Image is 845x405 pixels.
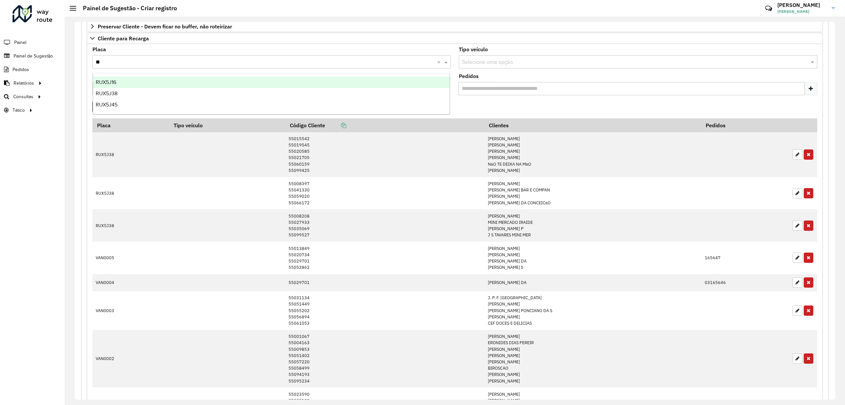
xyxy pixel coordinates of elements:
[92,242,169,274] td: VAN0005
[96,91,118,96] span: RUX5J38
[701,118,789,132] th: Pedidos
[76,5,177,12] h2: Painel de Sugestão - Criar registro
[96,102,118,107] span: RUX5J45
[13,66,29,73] span: Pedidos
[761,1,776,16] a: Contato Rápido
[484,177,701,210] td: [PERSON_NAME] [PERSON_NAME] BAR E COMPAN [PERSON_NAME] [PERSON_NAME] DA CONCEICaO
[484,274,701,291] td: [PERSON_NAME] DA
[484,291,701,330] td: J. P. F. [GEOGRAPHIC_DATA] [PERSON_NAME] [PERSON_NAME] PONCIANO DA S [PERSON_NAME] CEF DOCES E DE...
[285,177,485,210] td: 55008397 55041330 55059020 55066172
[13,93,33,100] span: Consultas
[285,118,485,132] th: Código Cliente
[93,73,450,114] ng-dropdown-panel: Options list
[285,330,485,388] td: 55001067 55004163 55009853 55051402 55057220 55058499 55094193 55095234
[92,209,169,242] td: RUX5J38
[701,242,789,274] td: 165647
[285,209,485,242] td: 55008208 55027933 55035069 55099527
[92,330,169,388] td: VAN0002
[87,33,823,44] a: Cliente para Recarga
[92,177,169,210] td: RUX5J38
[92,291,169,330] td: VAN0003
[437,58,443,66] span: Clear all
[459,45,488,53] label: Tipo veículo
[285,132,485,177] td: 55015542 55019545 55020585 55021705 55060159 55099425
[14,80,34,87] span: Relatórios
[285,242,485,274] td: 55013849 55020734 55029701 55052862
[484,242,701,274] td: [PERSON_NAME] [PERSON_NAME] [PERSON_NAME] DA [PERSON_NAME] S
[777,9,827,15] span: [PERSON_NAME]
[169,118,285,132] th: Tipo veículo
[13,107,25,114] span: Tático
[92,72,112,80] label: Clientes
[14,53,53,60] span: Painel de Sugestão
[98,24,232,29] span: Preservar Cliente - Devem ficar no buffer, não roteirizar
[459,72,479,80] label: Pedidos
[92,45,106,53] label: Placa
[285,274,485,291] td: 55029701
[325,122,346,129] a: Copiar
[701,274,789,291] td: 03165646
[87,21,823,32] a: Preservar Cliente - Devem ficar no buffer, não roteirizar
[14,39,26,46] span: Painel
[484,209,701,242] td: [PERSON_NAME] MINI MERCADO IRAIDE [PERSON_NAME] P J S TAVARES MINI MER
[777,2,827,8] h3: [PERSON_NAME]
[98,36,149,41] span: Cliente para Recarga
[96,79,116,85] span: RUX5J16
[92,274,169,291] td: VAN0004
[484,330,701,388] td: [PERSON_NAME] ERONIDES DIAS PEREIR [PERSON_NAME] [PERSON_NAME] [PERSON_NAME] BIROSCAO [PERSON_NAM...
[484,132,701,177] td: [PERSON_NAME] [PERSON_NAME] [PERSON_NAME] [PERSON_NAME] NaO TE DEIXA NA MaO [PERSON_NAME]
[92,118,169,132] th: Placa
[285,291,485,330] td: 55031134 55051449 55055202 55056894 55061053
[92,132,169,177] td: RUX5J38
[484,118,701,132] th: Clientes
